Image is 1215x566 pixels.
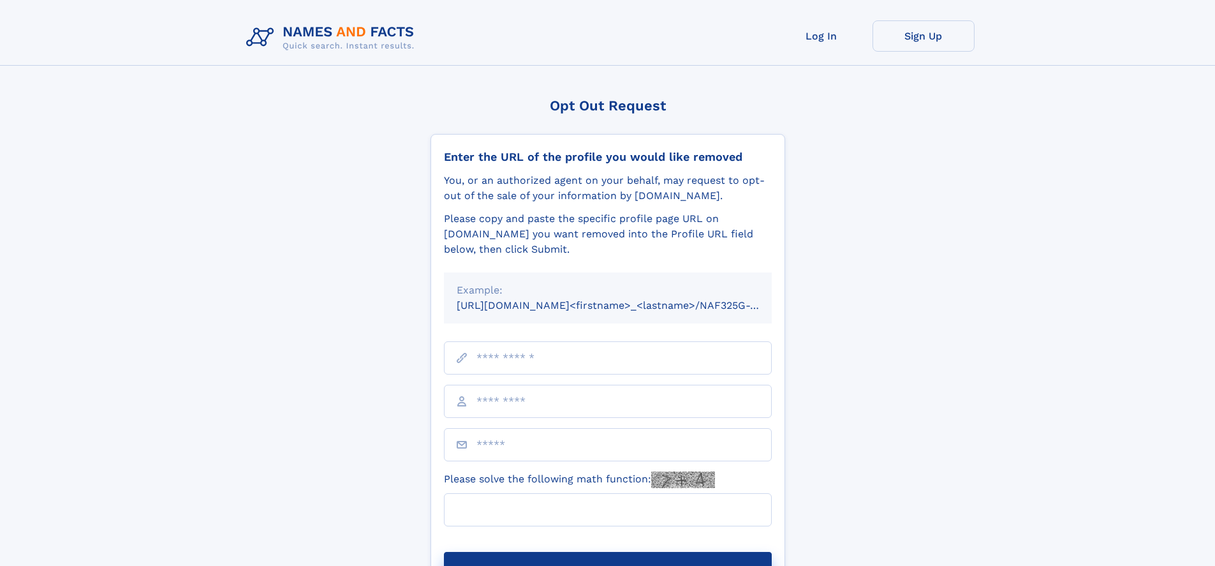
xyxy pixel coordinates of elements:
[431,98,785,114] div: Opt Out Request
[241,20,425,55] img: Logo Names and Facts
[444,150,772,164] div: Enter the URL of the profile you would like removed
[444,211,772,257] div: Please copy and paste the specific profile page URL on [DOMAIN_NAME] you want removed into the Pr...
[457,299,796,311] small: [URL][DOMAIN_NAME]<firstname>_<lastname>/NAF325G-xxxxxxxx
[444,173,772,204] div: You, or an authorized agent on your behalf, may request to opt-out of the sale of your informatio...
[770,20,873,52] a: Log In
[444,472,715,488] label: Please solve the following math function:
[873,20,975,52] a: Sign Up
[457,283,759,298] div: Example:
